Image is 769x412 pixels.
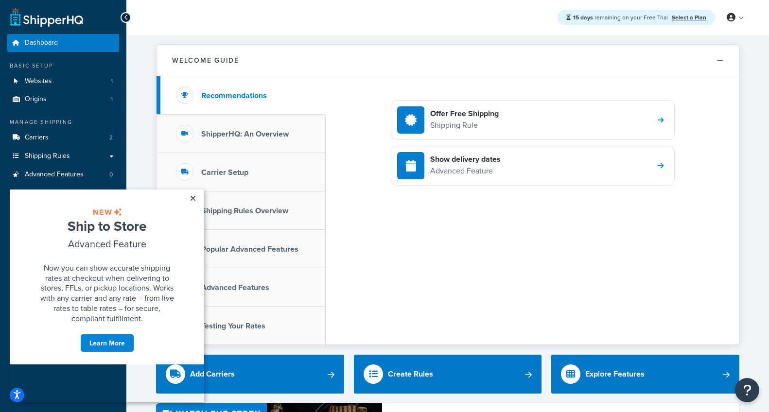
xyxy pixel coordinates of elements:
[25,77,52,86] span: Websites
[7,72,119,90] li: Websites
[7,211,119,229] a: Test Your Rates
[7,147,119,165] a: Shipping Rules
[735,378,759,402] button: Open Resource Center
[573,13,669,22] span: remaining on your Free Trial
[7,229,119,247] a: Marketplace
[7,247,119,265] a: Analytics
[109,171,113,179] span: 0
[111,77,113,86] span: 1
[7,90,119,108] a: Origins1
[70,144,124,163] a: Learn More
[201,322,265,330] h3: Testing Your Rates
[25,152,70,160] span: Shipping Rules
[25,134,49,142] span: Carriers
[109,134,113,142] span: 2
[388,367,433,381] div: Create Rules
[201,283,269,292] h3: Advanced Features
[58,27,137,46] span: Ship to Store
[7,90,119,108] li: Origins
[7,129,119,147] a: Carriers2
[7,201,119,209] div: Resources
[672,13,706,22] a: Select a Plan
[430,108,499,119] h4: Offer Free Shipping
[551,355,739,394] a: Explore Features
[7,34,119,52] a: Dashboard
[7,129,119,147] li: Carriers
[7,72,119,90] a: Websites1
[430,154,501,165] h4: Show delivery dates
[25,171,84,179] span: Advanced Features
[573,13,593,22] strong: 15 days
[31,73,164,134] span: Now you can show accurate shipping rates at checkout when delivering to stores, FFLs, or pickup l...
[190,367,235,381] div: Add Carriers
[58,47,137,61] span: Advanced Feature
[354,355,542,394] a: Create Rules
[585,367,645,381] div: Explore Features
[7,118,119,126] div: Manage Shipping
[430,165,501,177] p: Advanced Feature
[157,45,739,76] button: Welcome Guide
[201,206,288,215] h3: Shipping Rules Overview
[7,62,119,70] div: Basic Setup
[201,168,248,177] h3: Carrier Setup
[7,166,119,184] a: Advanced Features0
[25,95,47,103] span: Origins
[201,130,289,138] h3: ShipperHQ: An Overview
[7,265,119,283] a: Help Docs
[172,57,239,64] h2: Welcome Guide
[156,355,344,394] a: Add Carriers
[201,245,298,254] h3: Popular Advanced Features
[201,91,267,100] h3: Recommendations
[25,39,58,47] span: Dashboard
[430,119,499,132] p: Shipping Rule
[111,95,113,103] span: 1
[7,166,119,184] li: Advanced Features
